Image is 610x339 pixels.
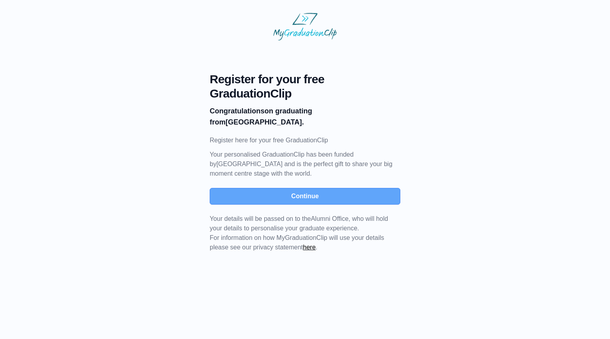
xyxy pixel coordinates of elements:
p: on graduating from [GEOGRAPHIC_DATA]. [210,105,400,128]
span: Your details will be passed on to the , who will hold your details to personalise your graduate e... [210,215,388,232]
img: MyGraduationClip [273,13,337,40]
span: Alumni Office [311,215,349,222]
p: Your personalised GraduationClip has been funded by [GEOGRAPHIC_DATA] and is the perfect gift to ... [210,150,400,178]
b: Congratulations [210,107,264,115]
a: here [303,244,316,251]
button: Continue [210,188,400,205]
span: For information on how MyGraduationClip will use your details please see our privacy statement . [210,215,388,251]
p: Register here for your free GraduationClip [210,136,400,145]
span: GraduationClip [210,86,400,101]
span: Register for your free [210,72,400,86]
